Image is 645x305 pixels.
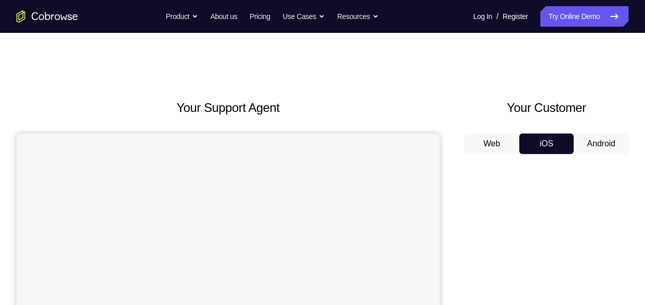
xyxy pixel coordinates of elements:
[496,10,498,23] span: /
[540,6,629,27] a: Try Online Demo
[519,134,574,154] button: iOS
[16,10,78,23] a: Go to the home page
[503,6,528,27] a: Register
[473,6,492,27] a: Log In
[337,6,379,27] button: Resources
[16,99,440,117] h2: Your Support Agent
[283,6,325,27] button: Use Cases
[464,99,629,117] h2: Your Customer
[210,6,237,27] a: About us
[249,6,270,27] a: Pricing
[574,134,629,154] button: Android
[166,6,198,27] button: Product
[464,134,519,154] button: Web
